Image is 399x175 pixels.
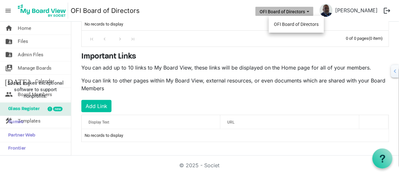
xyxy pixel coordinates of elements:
[3,80,68,99] span: Societ makes exceptional software to support nonprofits.
[53,107,63,111] div: new
[18,22,31,35] span: Home
[2,5,14,17] span: menu
[81,100,111,112] button: Add Link
[5,75,30,88] span: [DATE]
[269,18,324,30] li: OFI Board of Directors
[346,31,389,45] div: 0 of 0 pages (0 item)
[88,120,109,125] span: Display Text
[5,142,26,155] span: Frontier
[116,34,124,43] div: Go to next page
[180,162,220,169] a: © 2025 - Societ
[88,34,96,43] div: Go to first page
[228,120,235,125] span: URL
[100,34,109,43] div: Go to previous page
[18,48,43,61] span: Admin Files
[35,75,54,88] span: Calendar
[5,129,35,142] span: Partner Web
[333,4,380,17] a: [PERSON_NAME]
[82,18,389,30] td: No records to display
[380,4,394,17] button: logout
[346,36,369,41] span: 0 of 0 pages
[81,52,389,61] h4: Important Links
[5,103,40,115] span: Glass Register
[255,7,313,16] button: OFI Board of Directors dropdownbutton
[18,61,52,74] span: Manage Boards
[128,34,137,43] div: Go to last page
[5,116,23,129] span: Sumac
[5,48,13,61] span: folder_shared
[5,22,13,35] span: home
[16,3,68,19] img: My Board View Logo
[81,77,389,92] p: You can link to other pages within My Board View, external resources, or even documents which are...
[320,4,333,17] img: wfcETF03yURNZQt1ke6QvQAM5Y21S1ZyxQ0qlN4H2CEA3gunns6R-OFjWjt4o7xJsmWOqWXn5kEsqivoR_G4jg_thumb.png
[5,61,13,74] span: switch_account
[16,3,71,19] a: My Board View Logo
[5,35,13,48] span: folder_shared
[18,35,28,48] span: Files
[82,129,389,141] td: No records to display
[71,4,140,17] a: OFI Board of Directors
[81,64,389,71] p: You can add up to 10 links to My Board View, these links will be displayed on the Home page for a...
[369,36,383,41] span: (0 item)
